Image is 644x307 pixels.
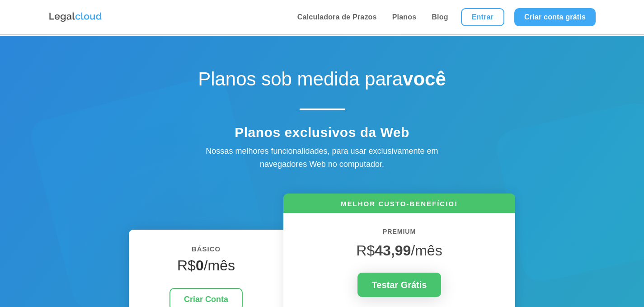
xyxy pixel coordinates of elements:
[48,11,103,23] img: Logo da Legalcloud
[142,243,270,260] h6: BÁSICO
[164,68,480,95] h1: Planos sob medida para
[357,273,442,297] a: Testar Grátis
[403,68,446,90] strong: você
[297,227,502,242] h6: PREMIUM
[164,124,480,145] h4: Planos exclusivos da Web
[356,242,442,259] span: R$ /mês
[283,199,515,213] h6: MELHOR CUSTO-BENEFÍCIO!
[461,8,504,26] a: Entrar
[196,257,204,274] strong: 0
[375,242,411,259] strong: 43,99
[514,8,596,26] a: Criar conta grátis
[142,257,270,279] h4: R$ /mês
[187,145,458,171] div: Nossas melhores funcionalidades, para usar exclusivamente em navegadores Web no computador.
